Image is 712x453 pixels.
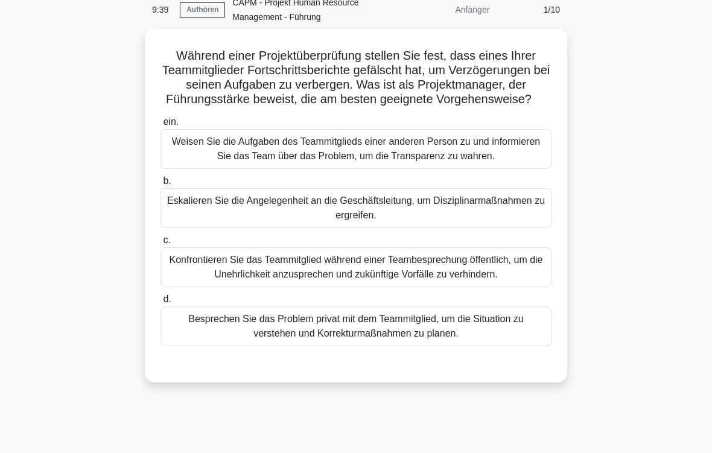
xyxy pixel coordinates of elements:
div: Weisen Sie die Aufgaben des Teammitglieds einer anderen Person zu und informieren Sie das Team üb... [161,129,551,169]
div: Eskalieren Sie die Angelegenheit an die Geschäftsleitung, um Disziplinarmaßnahmen zu ergreifen. [161,188,551,228]
span: ein. [163,116,179,127]
div: Besprechen Sie das Problem privat mit dem Teammitglied, um die Situation zu verstehen und Korrekt... [161,306,551,346]
font: Während einer Projektüberprüfung stellen Sie fest, dass eines Ihrer Teammitglieder Fortschrittsbe... [162,49,550,106]
a: Aufhören [180,2,225,17]
div: Konfrontieren Sie das Teammitglied während einer Teambesprechung öffentlich, um die Unehrlichkeit... [161,247,551,287]
span: b. [163,176,171,186]
span: d. [163,294,171,304]
span: c. [163,235,170,245]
